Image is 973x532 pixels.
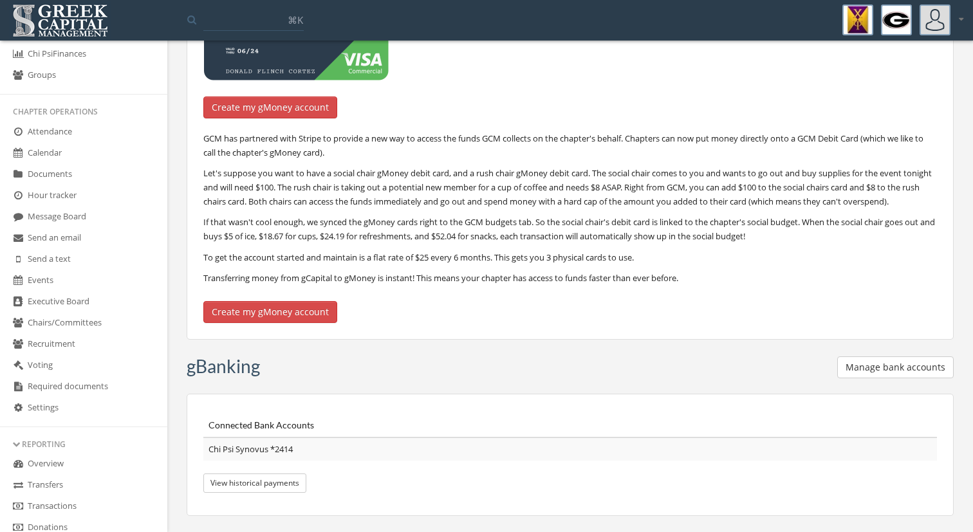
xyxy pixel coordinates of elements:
button: Manage bank accounts [837,356,954,378]
p: Transferring money from gCapital to gMoney is instant! This means your chapter has access to fund... [203,271,937,285]
button: Create my gMoney account [203,301,337,323]
p: If that wasn't cool enough, we synced the gMoney cards right to the GCM budgets tab. So the socia... [203,215,937,243]
h3: gBanking [187,356,260,376]
td: Chi Psi Synovus *2414 [203,437,937,461]
p: Let's suppose you want to have a social chair gMoney debit card, and a rush chair gMoney debit ca... [203,166,937,208]
p: GCM has partnered with Stripe to provide a new way to access the funds GCM collects on the chapte... [203,131,937,160]
div: Reporting [13,439,154,450]
th: Connected Bank Accounts [203,414,937,437]
p: To get the account started and maintain is a flat rate of $25 every 6 months. This gets you 3 phy... [203,250,937,264]
span: ⌘K [288,14,303,26]
button: Create my gMoney account [203,96,337,118]
button: View historical payments [203,473,306,493]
